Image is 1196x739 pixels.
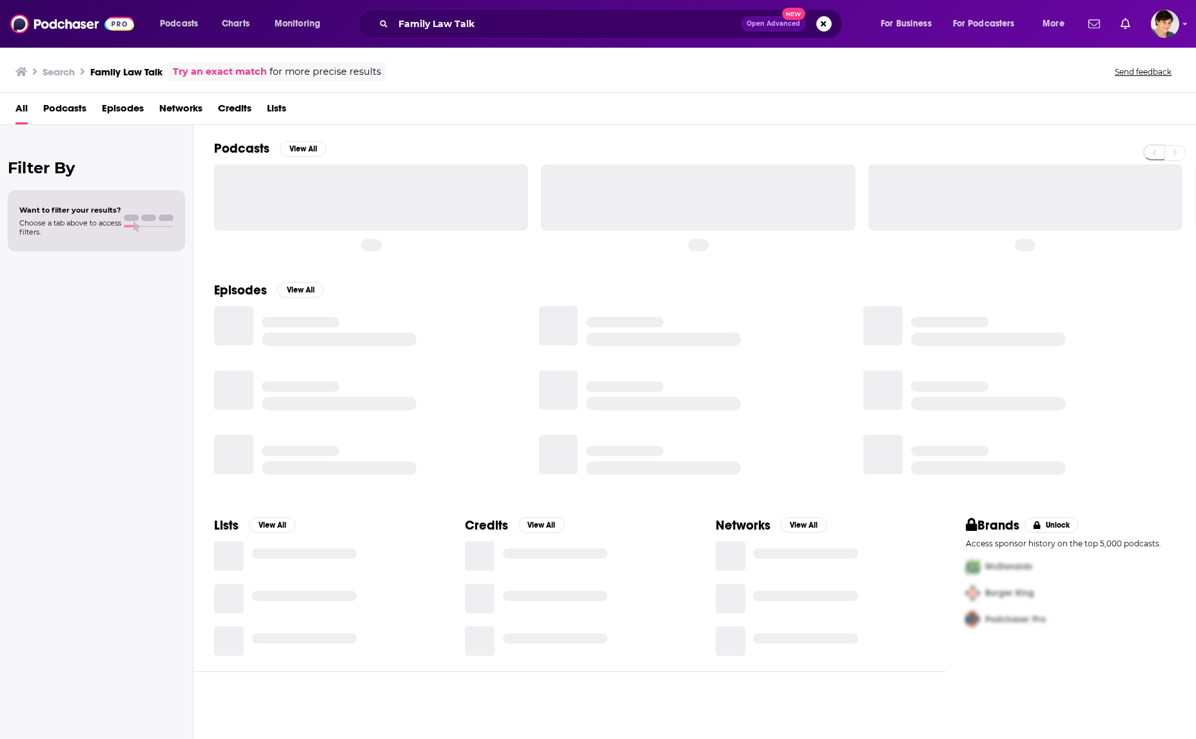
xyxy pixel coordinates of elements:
[872,14,948,34] button: open menu
[741,16,806,32] button: Open AdvancedNew
[966,517,1019,533] h2: Brands
[151,14,215,34] button: open menu
[1034,14,1081,34] button: open menu
[267,98,286,124] a: Lists
[214,517,295,533] a: ListsView All
[985,561,1032,572] span: McDonalds
[8,158,185,177] h2: Filter By
[277,282,324,298] button: View All
[270,64,381,79] span: for more precise results
[266,14,337,34] button: open menu
[280,141,326,157] button: View All
[249,517,295,533] button: View All
[90,66,162,78] h3: Family Law Talk
[159,98,202,124] a: Networks
[275,15,320,33] span: Monitoring
[19,218,121,236] span: Choose a tab above to access filters.
[43,66,75,78] h3: Search
[1043,15,1064,33] span: More
[961,580,985,606] img: Second Pro Logo
[716,517,827,533] a: NetworksView All
[781,517,827,533] button: View All
[1083,13,1105,35] a: Show notifications dropdown
[213,14,257,34] a: Charts
[1111,66,1175,77] button: Send feedback
[218,98,251,124] a: Credits
[465,517,565,533] a: CreditsView All
[222,15,250,33] span: Charts
[1151,10,1179,38] button: Show profile menu
[518,517,565,533] button: View All
[953,15,1015,33] span: For Podcasters
[214,282,267,298] h2: Episodes
[747,21,800,27] span: Open Advanced
[214,140,270,157] h2: Podcasts
[985,614,1046,625] span: Podchaser Pro
[1151,10,1179,38] span: Logged in as bethwouldknow
[102,98,144,124] a: Episodes
[19,206,121,215] span: Want to filter your results?
[985,588,1034,599] span: Burger King
[214,517,239,533] h2: Lists
[393,14,741,34] input: Search podcasts, credits, & more...
[782,8,805,20] span: New
[10,12,134,36] img: Podchaser - Follow, Share and Rate Podcasts
[1115,13,1135,35] a: Show notifications dropdown
[881,15,932,33] span: For Business
[1024,517,1079,533] button: Unlock
[173,64,267,79] a: Try an exact match
[15,98,28,124] a: All
[370,9,855,39] div: Search podcasts, credits, & more...
[945,14,1034,34] button: open menu
[214,282,324,298] a: EpisodesView All
[966,539,1175,548] p: Access sponsor history on the top 5,000 podcasts.
[961,553,985,580] img: First Pro Logo
[43,98,86,124] a: Podcasts
[465,517,508,533] h2: Credits
[961,606,985,633] img: Third Pro Logo
[160,15,198,33] span: Podcasts
[716,517,770,533] h2: Networks
[1151,10,1179,38] img: User Profile
[214,140,326,157] a: PodcastsView All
